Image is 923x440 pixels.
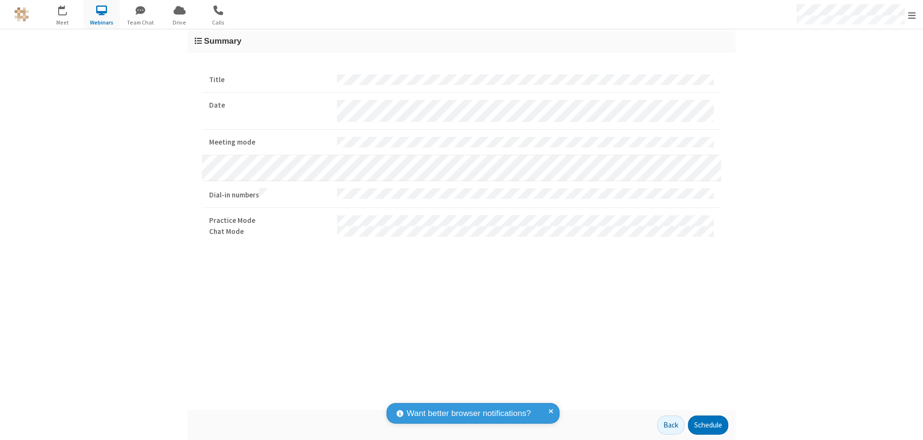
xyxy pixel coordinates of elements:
button: Back [657,416,685,435]
span: Drive [162,18,198,27]
span: Webinars [84,18,120,27]
strong: Meeting mode [209,137,330,148]
strong: Practice Mode [209,215,330,226]
div: 8 [65,5,71,12]
span: Team Chat [123,18,159,27]
span: Summary [204,36,241,46]
span: Calls [200,18,237,27]
strong: Title [209,74,330,86]
span: Want better browser notifications? [407,407,531,420]
strong: Chat Mode [209,226,330,237]
span: Meet [45,18,81,27]
button: Schedule [688,416,728,435]
img: QA Selenium DO NOT DELETE OR CHANGE [14,7,29,22]
strong: Dial-in numbers [209,188,330,201]
strong: Date [209,100,330,111]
